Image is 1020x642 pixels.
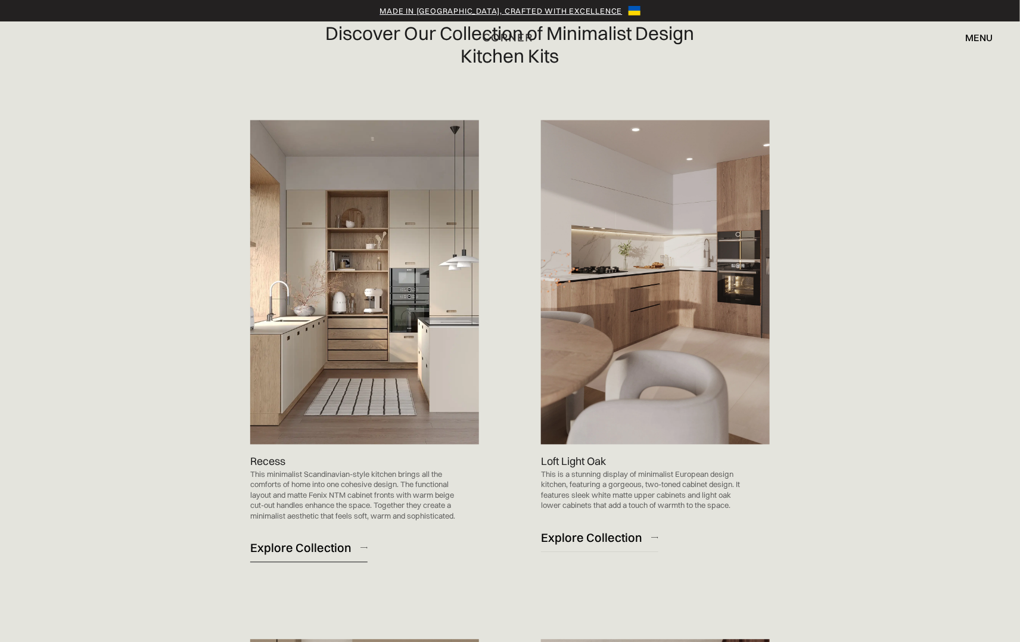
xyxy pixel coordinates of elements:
p: Loft Light Oak [541,454,606,470]
a: Explore Collection [250,534,368,563]
a: Explore Collection [541,523,658,553]
div: menu [966,33,993,42]
p: This is a stunning display of minimalist European design kitchen, featuring a gorgeous, two-toned... [541,470,746,511]
div: Explore Collection [541,530,642,546]
a: home [462,30,558,45]
p: This minimalist Scandinavian-style kitchen brings all the comforts of home into one cohesive desi... [250,470,455,522]
p: Recess [250,454,285,470]
a: Made in [GEOGRAPHIC_DATA], crafted with excellence [380,5,623,17]
div: menu [954,27,993,48]
div: Explore Collection [250,540,352,556]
